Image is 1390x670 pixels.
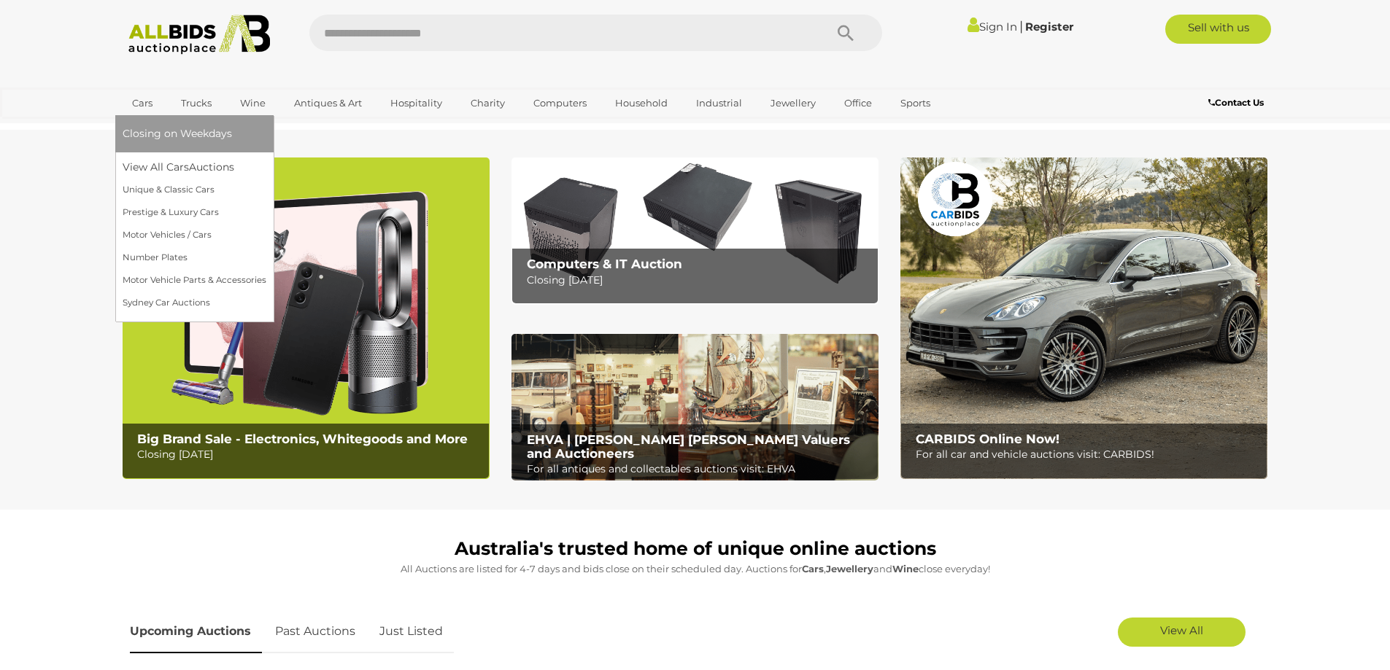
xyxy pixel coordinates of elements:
[527,432,850,461] b: EHVA | [PERSON_NAME] [PERSON_NAME] Valuers and Auctioneers
[1160,623,1203,637] span: View All
[892,563,919,574] strong: Wine
[511,157,879,304] a: Computers & IT Auction Computers & IT Auction Closing [DATE]
[802,563,824,574] strong: Cars
[381,91,452,115] a: Hospitality
[231,91,275,115] a: Wine
[461,91,514,115] a: Charity
[511,334,879,481] img: EHVA | Evans Hastings Valuers and Auctioneers
[1165,15,1271,44] a: Sell with us
[1019,18,1023,34] span: |
[916,445,1259,464] p: For all car and vehicle auctions visit: CARBIDS!
[900,157,1267,479] a: CARBIDS Online Now! CARBIDS Online Now! For all car and vehicle auctions visit: CARBIDS!
[511,334,879,481] a: EHVA | Evans Hastings Valuers and Auctioneers EHVA | [PERSON_NAME] [PERSON_NAME] Valuers and Auct...
[916,432,1059,446] b: CARBIDS Online Now!
[761,91,825,115] a: Jewellery
[130,610,262,653] a: Upcoming Auctions
[687,91,752,115] a: Industrial
[285,91,371,115] a: Antiques & Art
[527,460,870,478] p: For all antiques and collectables auctions visit: EHVA
[1208,95,1267,111] a: Contact Us
[137,432,468,446] b: Big Brand Sale - Electronics, Whitegoods and More
[264,610,366,653] a: Past Auctions
[120,15,279,55] img: Allbids.com.au
[1025,20,1073,34] a: Register
[809,15,882,51] button: Search
[130,539,1261,559] h1: Australia's trusted home of unique online auctions
[123,91,162,115] a: Cars
[511,157,879,304] img: Computers & IT Auction
[130,561,1261,577] p: All Auctions are listed for 4-7 days and bids close on their scheduled day. Auctions for , and cl...
[123,157,490,479] img: Big Brand Sale - Electronics, Whitegoods and More
[527,271,870,289] p: Closing [DATE]
[606,91,677,115] a: Household
[527,257,682,271] b: Computers & IT Auction
[368,610,454,653] a: Just Listed
[835,91,881,115] a: Office
[826,563,873,574] strong: Jewellery
[137,445,481,464] p: Closing [DATE]
[123,157,490,479] a: Big Brand Sale - Electronics, Whitegoods and More Big Brand Sale - Electronics, Whitegoods and Mo...
[171,91,221,115] a: Trucks
[891,91,940,115] a: Sports
[900,157,1267,479] img: CARBIDS Online Now!
[1208,97,1264,108] b: Contact Us
[524,91,596,115] a: Computers
[968,20,1017,34] a: Sign In
[1118,618,1246,647] a: View All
